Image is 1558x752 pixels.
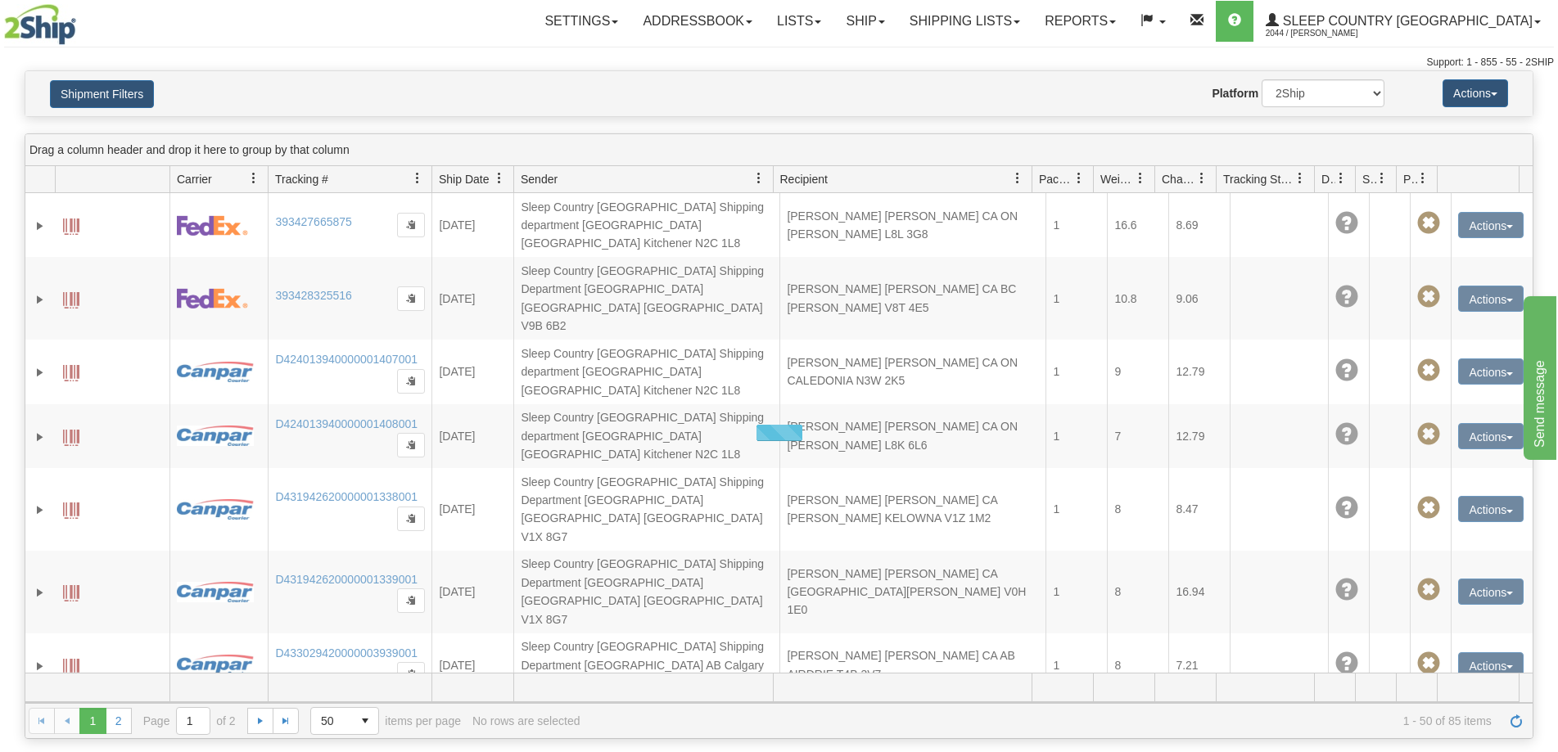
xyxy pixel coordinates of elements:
[1162,171,1196,187] span: Charge
[79,708,106,734] span: Page 1
[177,708,210,734] input: Page 1
[485,164,513,192] a: Ship Date filter column settings
[240,164,268,192] a: Carrier filter column settings
[1286,164,1314,192] a: Tracking Status filter column settings
[12,10,151,29] div: Send message
[4,56,1554,70] div: Support: 1 - 855 - 55 - 2SHIP
[765,1,833,42] a: Lists
[1004,164,1032,192] a: Recipient filter column settings
[1503,708,1529,734] a: Refresh
[4,4,76,45] img: logo2044.jpg
[1065,164,1093,192] a: Packages filter column settings
[177,171,212,187] span: Carrier
[310,707,379,735] span: Page sizes drop down
[472,714,580,727] div: No rows are selected
[310,707,461,735] span: items per page
[1368,164,1396,192] a: Shipment Issues filter column settings
[1100,171,1135,187] span: Weight
[1362,171,1376,187] span: Shipment Issues
[1212,85,1258,101] label: Platform
[25,134,1533,166] div: grid grouping header
[780,171,828,187] span: Recipient
[1409,164,1437,192] a: Pickup Status filter column settings
[1032,1,1128,42] a: Reports
[833,1,896,42] a: Ship
[1039,171,1073,187] span: Packages
[630,1,765,42] a: Addressbook
[50,80,154,108] button: Shipment Filters
[439,171,489,187] span: Ship Date
[1253,1,1553,42] a: Sleep Country [GEOGRAPHIC_DATA] 2044 / [PERSON_NAME]
[1327,164,1355,192] a: Delivery Status filter column settings
[273,708,299,734] a: Go to the last page
[1279,14,1533,28] span: Sleep Country [GEOGRAPHIC_DATA]
[247,708,273,734] a: Go to the next page
[352,708,378,734] span: select
[404,164,431,192] a: Tracking # filter column settings
[1403,171,1417,187] span: Pickup Status
[521,171,558,187] span: Sender
[106,708,132,734] a: 2
[275,171,328,187] span: Tracking #
[745,164,773,192] a: Sender filter column settings
[1188,164,1216,192] a: Charge filter column settings
[1127,164,1154,192] a: Weight filter column settings
[532,1,630,42] a: Settings
[321,713,342,729] span: 50
[143,707,236,735] span: Page of 2
[591,714,1491,727] span: 1 - 50 of 85 items
[1520,292,1556,459] iframe: chat widget
[897,1,1032,42] a: Shipping lists
[1321,171,1335,187] span: Delivery Status
[1266,25,1389,42] span: 2044 / [PERSON_NAME]
[1443,79,1508,107] button: Actions
[1223,171,1294,187] span: Tracking Status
